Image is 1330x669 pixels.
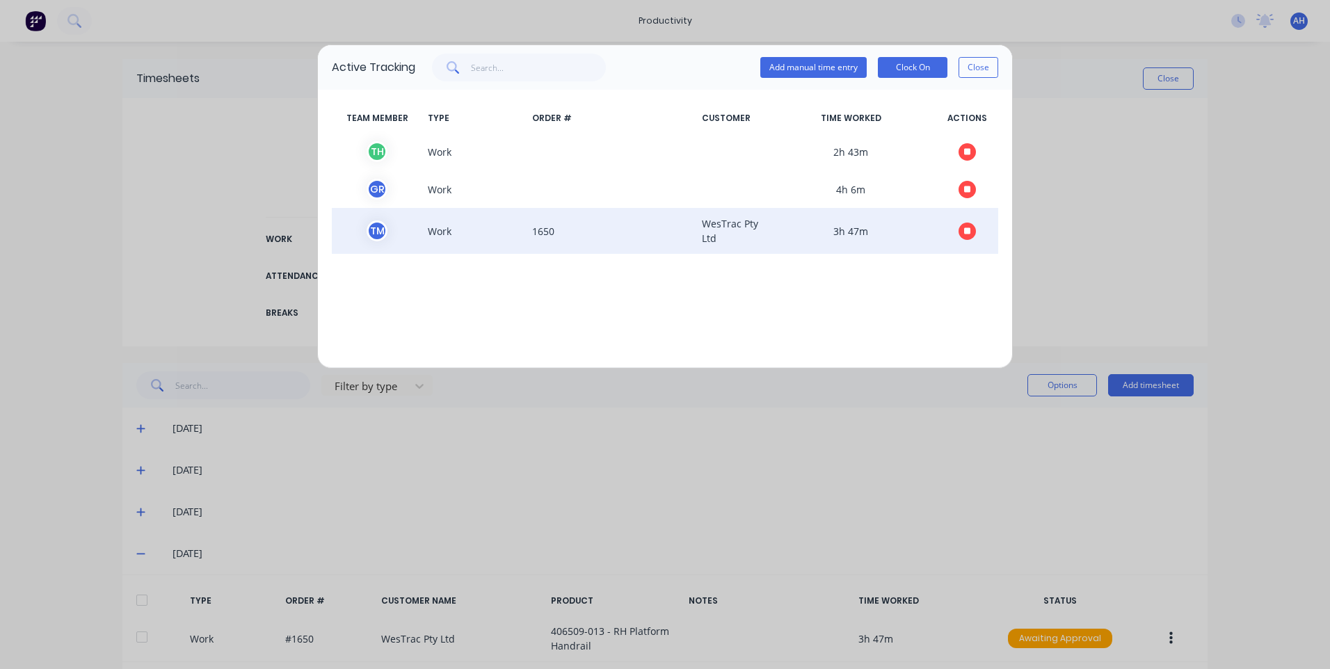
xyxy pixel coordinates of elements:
div: T M [367,220,387,241]
span: Work [422,216,527,245]
span: 2h 43m [766,141,936,162]
span: ORDER # [527,112,696,124]
span: TIME WORKED [766,112,936,124]
div: T H [367,141,387,162]
div: G R [367,179,387,200]
button: Close [959,57,998,78]
span: TEAM MEMBER [332,112,422,124]
span: Work [422,141,527,162]
span: WesTrac Pty Ltd [696,216,766,245]
button: Add manual time entry [760,57,867,78]
span: 3h 47m [766,216,936,245]
span: ACTIONS [936,112,998,124]
span: 1650 [527,216,696,245]
span: TYPE [422,112,527,124]
input: Search... [471,54,607,81]
div: Active Tracking [332,59,415,76]
button: Clock On [878,57,947,78]
span: Work [422,179,527,200]
span: CUSTOMER [696,112,766,124]
span: 4h 6m [766,179,936,200]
